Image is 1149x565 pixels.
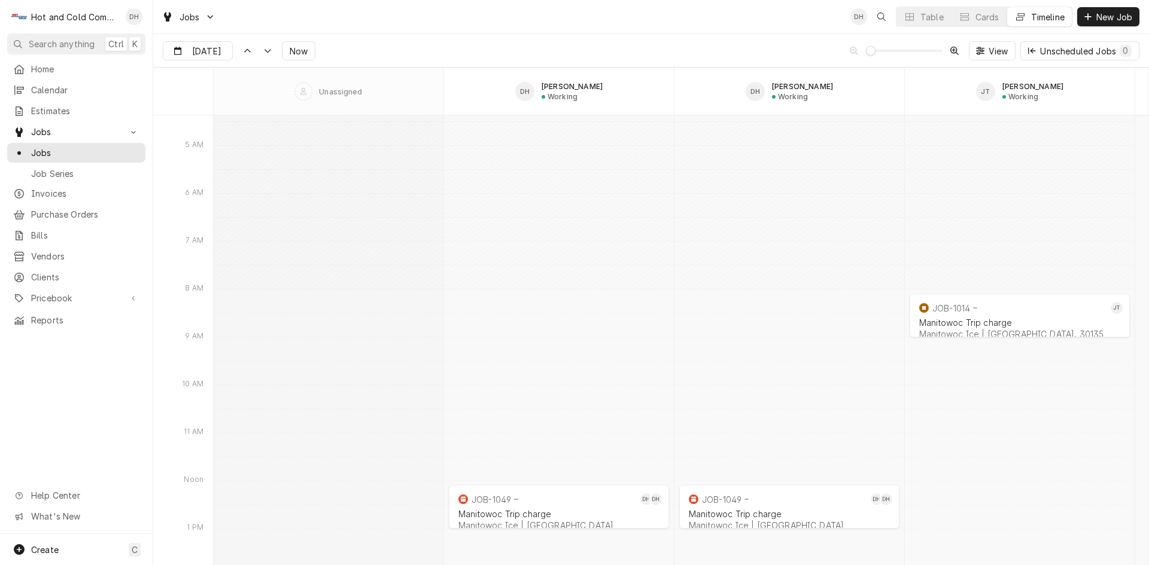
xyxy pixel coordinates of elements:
[1122,44,1129,57] div: 0
[31,250,139,262] span: Vendors
[31,314,139,326] span: Reports
[548,92,577,101] div: Working
[282,41,315,60] button: Now
[515,82,534,101] div: Daryl Harris's Avatar
[178,427,209,440] div: 11 AM
[702,494,741,505] div: JOB-1049
[7,101,145,121] a: Estimates
[7,59,145,79] a: Home
[778,92,808,101] div: Working
[126,8,142,25] div: Daryl Harris's Avatar
[640,493,652,505] div: Daryl Harris's Avatar
[179,140,209,153] div: 5 AM
[163,41,233,60] button: [DATE]
[1094,11,1135,23] span: New Job
[919,317,1120,328] div: Manitowoc Trip charge
[640,493,652,505] div: DH
[11,8,28,25] div: H
[472,494,511,505] div: JOB-1049
[976,82,995,101] div: JT
[986,45,1011,57] span: View
[31,271,139,283] span: Clients
[178,475,209,488] div: Noon
[31,187,139,200] span: Invoices
[689,509,890,519] div: Manitowoc Trip charge
[458,509,659,519] div: Manitowoc Trip charge
[31,545,59,555] span: Create
[287,45,310,57] span: Now
[31,292,121,304] span: Pricebook
[126,8,142,25] div: DH
[214,68,1135,115] div: SPACE for context menu
[179,283,209,297] div: 8 AM
[7,225,145,245] a: Bills
[871,493,883,505] div: Daryl Harris's Avatar
[7,164,145,184] a: Job Series
[7,288,145,308] a: Go to Pricebook
[31,63,139,75] span: Home
[31,167,139,180] span: Job Series
[746,82,765,101] div: David Harris's Avatar
[976,82,995,101] div: Jason Thomason's Avatar
[7,246,145,266] a: Vendors
[31,84,139,96] span: Calendar
[176,379,209,392] div: 10 AM
[932,303,970,313] div: JOB-1014
[872,7,891,26] button: Open search
[650,493,662,505] div: David Harris's Avatar
[772,82,833,91] div: [PERSON_NAME]
[7,33,145,54] button: Search anythingCtrlK
[880,493,892,505] div: David Harris's Avatar
[7,80,145,100] a: Calendar
[180,236,209,249] div: 7 AM
[975,11,999,23] div: Cards
[11,8,28,25] div: Hot and Cold Commercial Kitchens, Inc.'s Avatar
[1031,11,1065,23] div: Timeline
[650,493,662,505] div: DH
[157,7,220,27] a: Go to Jobs
[7,506,145,526] a: Go to What's New
[880,493,892,505] div: DH
[542,82,603,91] div: [PERSON_NAME]
[179,331,209,344] div: 9 AM
[31,105,139,117] span: Estimates
[1111,302,1123,314] div: Jason Thomason's Avatar
[1040,45,1132,57] div: Unscheduled Jobs
[1111,302,1123,314] div: JT
[1008,92,1038,101] div: Working
[1077,7,1139,26] button: New Job
[31,11,119,23] div: Hot and Cold Commercial Kitchens, Inc.
[29,38,95,50] span: Search anything
[108,38,124,50] span: Ctrl
[153,68,213,115] div: SPACE for context menu
[920,11,944,23] div: Table
[7,204,145,224] a: Purchase Orders
[31,126,121,138] span: Jobs
[7,184,145,203] a: Invoices
[132,38,138,50] span: K
[7,310,145,330] a: Reports
[969,41,1016,60] button: View
[31,489,138,502] span: Help Center
[1020,41,1139,60] button: Unscheduled Jobs0
[1002,82,1063,91] div: [PERSON_NAME]
[179,188,209,201] div: 6 AM
[850,8,867,25] div: DH
[31,146,139,159] span: Jobs
[7,122,145,142] a: Go to Jobs
[31,510,138,523] span: What's New
[180,11,200,23] span: Jobs
[746,82,765,101] div: DH
[31,208,139,221] span: Purchase Orders
[132,543,138,556] span: C
[850,8,867,25] div: Daryl Harris's Avatar
[319,87,362,96] div: Unassigned
[7,485,145,505] a: Go to Help Center
[31,229,139,242] span: Bills
[181,523,209,536] div: 1 PM
[515,82,534,101] div: DH
[7,143,145,163] a: Jobs
[871,493,883,505] div: DH
[7,267,145,287] a: Clients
